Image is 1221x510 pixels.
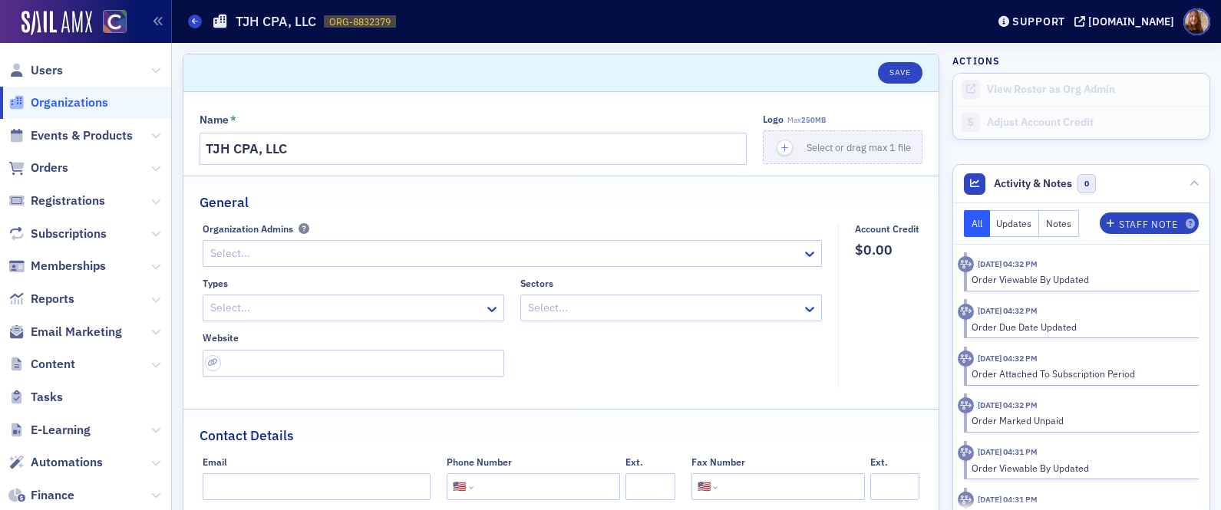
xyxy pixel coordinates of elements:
[203,223,293,235] div: Organization Admins
[978,258,1038,269] time: 8/7/2025 04:32 PM
[8,454,103,471] a: Automations
[1100,212,1199,234] button: Staff Note
[878,62,922,84] button: Save
[8,127,133,144] a: Events & Products
[21,11,92,35] img: SailAMX
[203,332,239,344] div: Website
[31,356,75,373] span: Content
[958,492,974,508] div: Activity
[31,258,106,275] span: Memberships
[31,291,74,308] span: Reports
[31,487,74,504] span: Finance
[952,54,1000,67] h4: Actions
[787,115,826,125] span: Max
[8,225,107,242] a: Subscriptions
[236,12,316,31] h1: TJH CPA, LLC
[972,367,1189,380] div: Order Attached To Subscription Period
[855,223,919,235] div: Account Credit
[958,256,974,272] div: Activity
[8,192,105,209] a: Registrations
[953,106,1209,139] a: Adjust Account Credit
[8,94,108,111] a: Organizations
[200,426,294,446] h2: Contact Details
[8,324,122,341] a: Email Marketing
[1012,15,1065,28] div: Support
[978,353,1038,364] time: 8/7/2025 04:32 PM
[31,94,108,111] span: Organizations
[855,240,919,260] span: $0.00
[8,62,63,79] a: Users
[200,114,229,127] div: Name
[8,356,75,373] a: Content
[31,127,133,144] span: Events & Products
[1088,15,1174,28] div: [DOMAIN_NAME]
[103,10,127,34] img: SailAMX
[978,494,1038,505] time: 8/7/2025 04:31 PM
[31,422,91,439] span: E-Learning
[691,456,745,468] div: Fax Number
[958,397,974,413] div: Activity
[972,413,1189,427] div: Order Marked Unpaid
[987,116,1202,130] div: Adjust Account Credit
[972,272,1189,286] div: Order Viewable By Updated
[763,114,784,125] div: Logo
[958,350,974,367] div: Activity
[763,130,922,164] button: Select or drag max 1 file
[230,114,236,127] abbr: This field is required
[978,400,1038,410] time: 8/7/2025 04:32 PM
[329,15,391,28] span: ORG-8832379
[31,192,105,209] span: Registrations
[978,446,1038,457] time: 8/7/2025 04:31 PM
[990,210,1040,237] button: Updates
[870,456,888,468] div: Ext.
[698,479,711,495] div: 🇺🇸
[1074,16,1180,27] button: [DOMAIN_NAME]
[1077,174,1097,193] span: 0
[203,278,228,289] div: Types
[978,305,1038,316] time: 8/7/2025 04:32 PM
[200,192,249,212] h2: General
[801,115,826,125] span: 250MB
[807,141,911,153] span: Select or drag max 1 file
[92,10,127,36] a: View Homepage
[31,454,103,471] span: Automations
[31,389,63,406] span: Tasks
[8,422,91,439] a: E-Learning
[31,160,68,176] span: Orders
[972,461,1189,475] div: Order Viewable By Updated
[8,487,74,504] a: Finance
[8,389,63,406] a: Tasks
[8,160,68,176] a: Orders
[31,225,107,242] span: Subscriptions
[1119,220,1177,229] div: Staff Note
[958,445,974,461] div: Activity
[972,320,1189,334] div: Order Due Date Updated
[1183,8,1210,35] span: Profile
[31,324,122,341] span: Email Marketing
[994,176,1072,192] span: Activity & Notes
[203,456,227,468] div: Email
[447,456,512,468] div: Phone Number
[958,304,974,320] div: Activity
[1039,210,1079,237] button: Notes
[520,278,553,289] div: Sectors
[8,291,74,308] a: Reports
[964,210,990,237] button: All
[453,479,466,495] div: 🇺🇸
[625,456,643,468] div: Ext.
[8,258,106,275] a: Memberships
[31,62,63,79] span: Users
